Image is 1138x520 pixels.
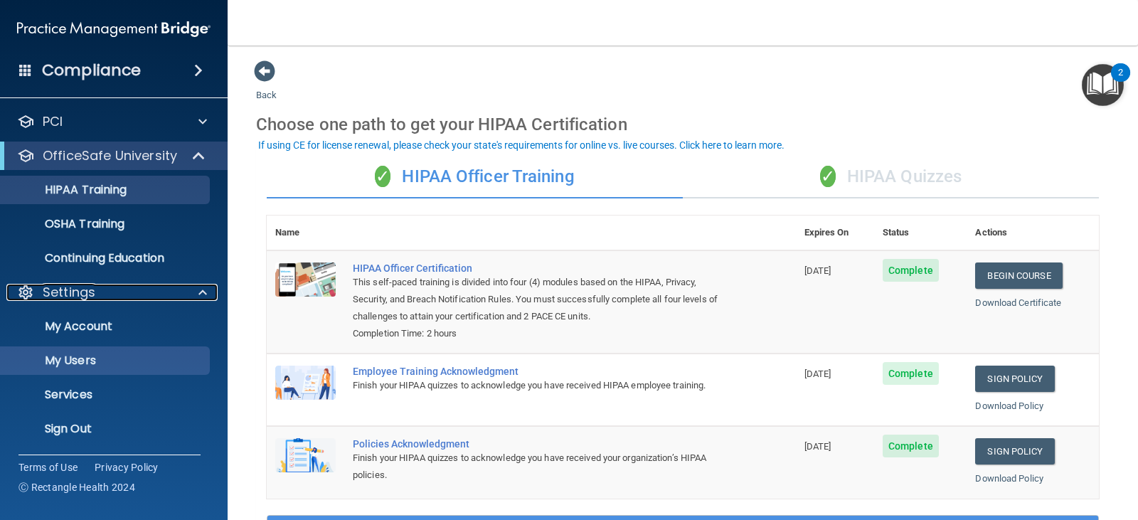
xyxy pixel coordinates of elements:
div: 2 [1118,73,1123,91]
span: Ⓒ Rectangle Health 2024 [18,480,135,494]
a: PCI [17,113,207,130]
div: Policies Acknowledgment [353,438,725,450]
p: Services [9,388,203,402]
a: Sign Policy [975,366,1054,392]
span: Complete [883,259,939,282]
button: Open Resource Center, 2 new notifications [1082,64,1124,106]
span: ✓ [820,166,836,187]
span: [DATE] [804,265,831,276]
a: OfficeSafe University [17,147,206,164]
p: PCI [43,113,63,130]
th: Name [267,216,344,250]
div: Finish your HIPAA quizzes to acknowledge you have received HIPAA employee training. [353,377,725,394]
div: HIPAA Quizzes [683,156,1099,198]
div: Choose one path to get your HIPAA Certification [256,104,1110,145]
button: If using CE for license renewal, please check your state's requirements for online vs. live cours... [256,138,787,152]
div: This self-paced training is divided into four (4) modules based on the HIPAA, Privacy, Security, ... [353,274,725,325]
th: Status [874,216,967,250]
p: OSHA Training [9,217,124,231]
p: HIPAA Training [9,183,127,197]
p: Sign Out [9,422,203,436]
a: Terms of Use [18,460,78,474]
a: Settings [17,284,207,301]
div: Finish your HIPAA quizzes to acknowledge you have received your organization’s HIPAA policies. [353,450,725,484]
div: HIPAA Officer Training [267,156,683,198]
h4: Compliance [42,60,141,80]
span: Complete [883,435,939,457]
th: Expires On [796,216,874,250]
a: Begin Course [975,262,1062,289]
a: HIPAA Officer Certification [353,262,725,274]
a: Privacy Policy [95,460,159,474]
th: Actions [967,216,1099,250]
p: Settings [43,284,95,301]
a: Back [256,73,277,100]
p: Continuing Education [9,251,203,265]
img: PMB logo [17,15,211,43]
iframe: Drift Widget Chat Controller [892,425,1121,482]
a: Download Policy [975,473,1043,484]
p: OfficeSafe University [43,147,177,164]
div: If using CE for license renewal, please check your state's requirements for online vs. live cours... [258,140,785,150]
div: Employee Training Acknowledgment [353,366,725,377]
div: Completion Time: 2 hours [353,325,725,342]
a: Download Policy [975,400,1043,411]
span: Complete [883,362,939,385]
p: My Account [9,319,203,334]
span: [DATE] [804,441,831,452]
a: Download Certificate [975,297,1061,308]
p: My Users [9,354,203,368]
span: [DATE] [804,368,831,379]
span: ✓ [375,166,390,187]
